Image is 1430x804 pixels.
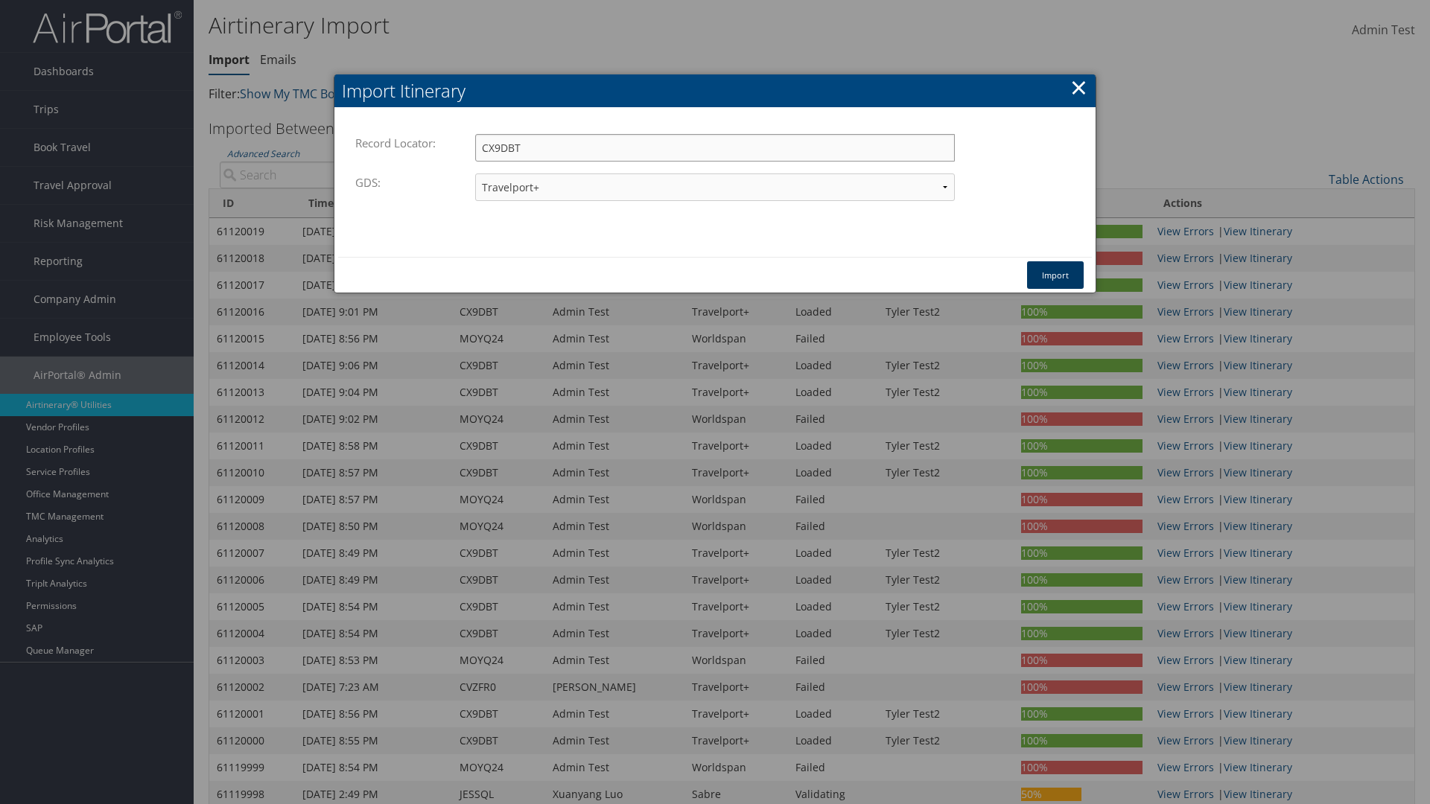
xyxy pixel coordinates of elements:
[355,168,388,197] label: GDS:
[334,74,1096,107] h2: Import Itinerary
[355,129,443,157] label: Record Locator:
[1070,72,1087,102] a: ×
[475,134,955,162] input: Enter the Record Locator
[1027,261,1084,289] button: Import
